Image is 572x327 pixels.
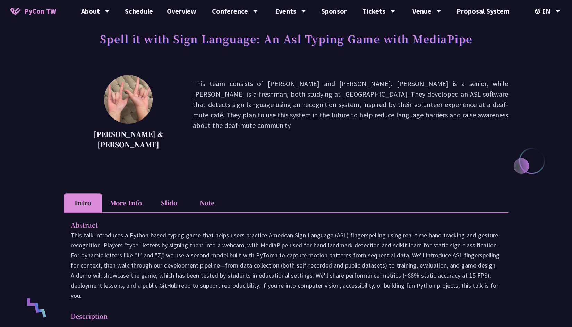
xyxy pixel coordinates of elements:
li: Slido [150,193,188,212]
h1: Spell it with Sign Language: An Asl Typing Game with MediaPipe [100,28,472,49]
p: This talk introduces a Python-based typing game that helps users practice American Sign Language ... [71,230,501,301]
span: PyCon TW [24,6,56,16]
p: This team consists of [PERSON_NAME] and [PERSON_NAME]. [PERSON_NAME] is a senior, while [PERSON_N... [193,79,508,152]
li: Note [188,193,226,212]
a: PyCon TW [3,2,63,20]
p: Description [71,311,487,321]
img: Home icon of PyCon TW 2025 [10,8,21,15]
img: Megan & Ethan [104,75,153,124]
li: Intro [64,193,102,212]
li: More Info [102,193,150,212]
img: Locale Icon [535,9,542,14]
p: [PERSON_NAME] & [PERSON_NAME] [81,129,176,150]
p: Abstract [71,220,487,230]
